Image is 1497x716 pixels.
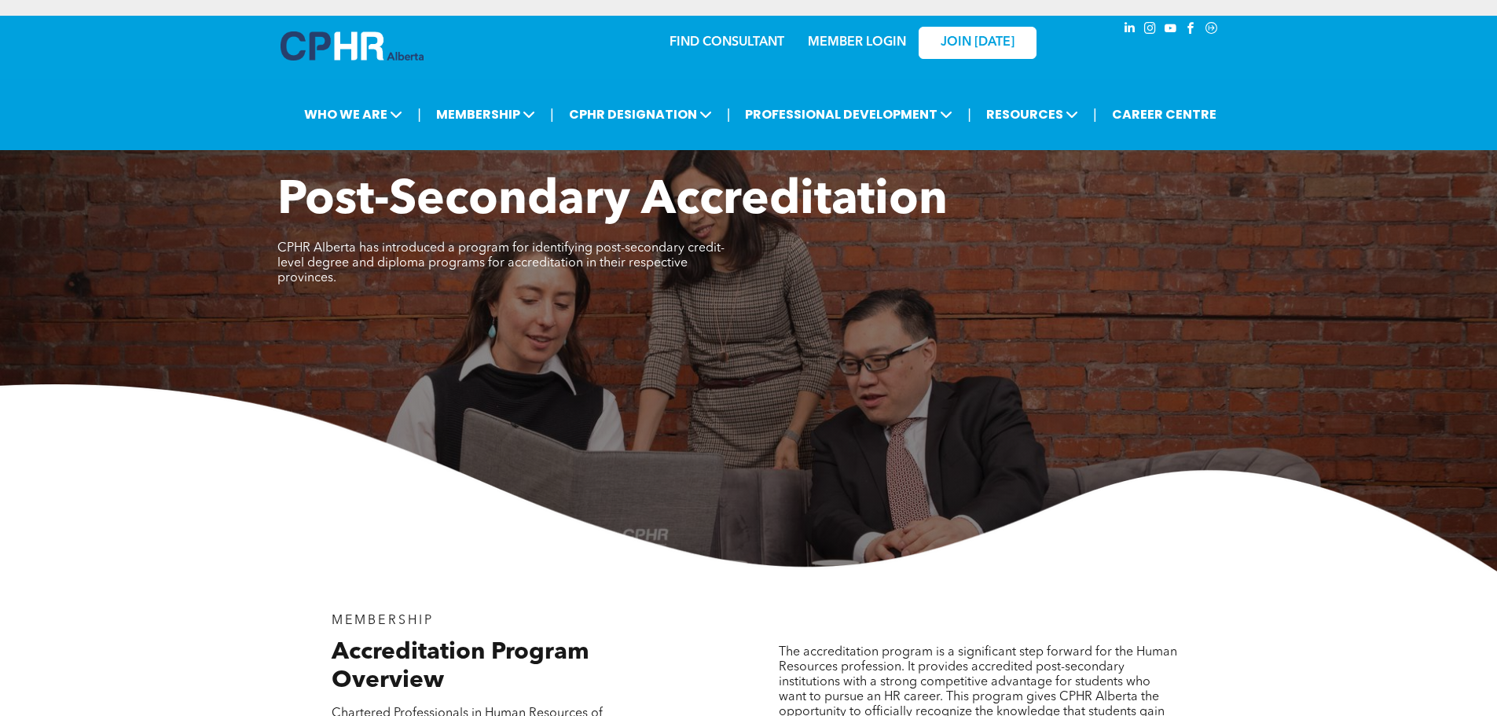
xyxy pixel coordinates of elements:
a: MEMBER LOGIN [808,36,906,49]
a: JOIN [DATE] [919,27,1037,59]
span: JOIN [DATE] [941,35,1015,50]
img: A blue and white logo for cp alberta [281,31,424,61]
span: MEMBERSHIP [332,615,435,627]
a: CAREER CENTRE [1107,100,1221,129]
li: | [727,98,731,130]
span: RESOURCES [981,100,1083,129]
a: youtube [1162,20,1180,41]
li: | [550,98,554,130]
span: CPHR Alberta has introduced a program for identifying post-secondary credit-level degree and dipl... [277,242,725,285]
a: linkedin [1121,20,1139,41]
li: | [1093,98,1097,130]
li: | [967,98,971,130]
span: Accreditation Program Overview [332,641,589,692]
a: instagram [1142,20,1159,41]
span: PROFESSIONAL DEVELOPMENT [740,100,957,129]
span: WHO WE ARE [299,100,407,129]
span: Post-Secondary Accreditation [277,178,948,225]
a: facebook [1183,20,1200,41]
span: CPHR DESIGNATION [564,100,717,129]
a: FIND CONSULTANT [670,36,784,49]
li: | [417,98,421,130]
a: Social network [1203,20,1220,41]
span: MEMBERSHIP [431,100,540,129]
